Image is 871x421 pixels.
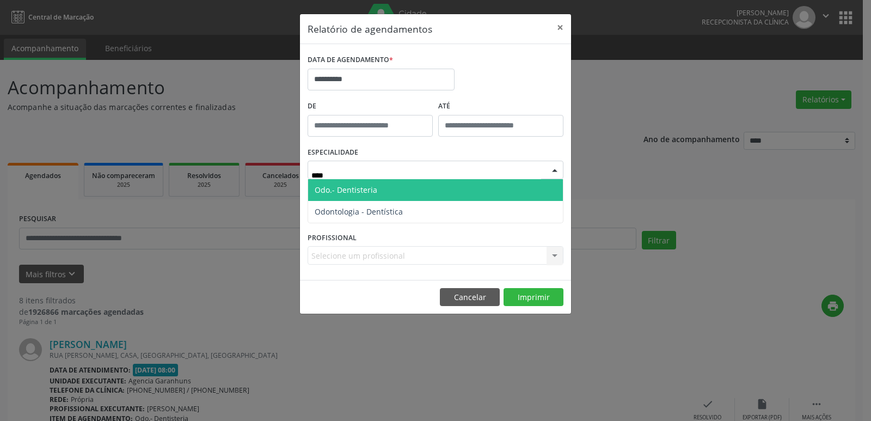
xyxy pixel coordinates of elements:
span: Odo.- Dentisteria [315,185,377,195]
button: Cancelar [440,288,500,307]
span: Odontologia - Dentística [315,206,403,217]
label: ATÉ [438,98,563,115]
h5: Relatório de agendamentos [308,22,432,36]
label: ESPECIALIDADE [308,144,358,161]
label: De [308,98,433,115]
button: Close [549,14,571,41]
button: Imprimir [504,288,563,307]
label: PROFISSIONAL [308,229,357,246]
label: DATA DE AGENDAMENTO [308,52,393,69]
